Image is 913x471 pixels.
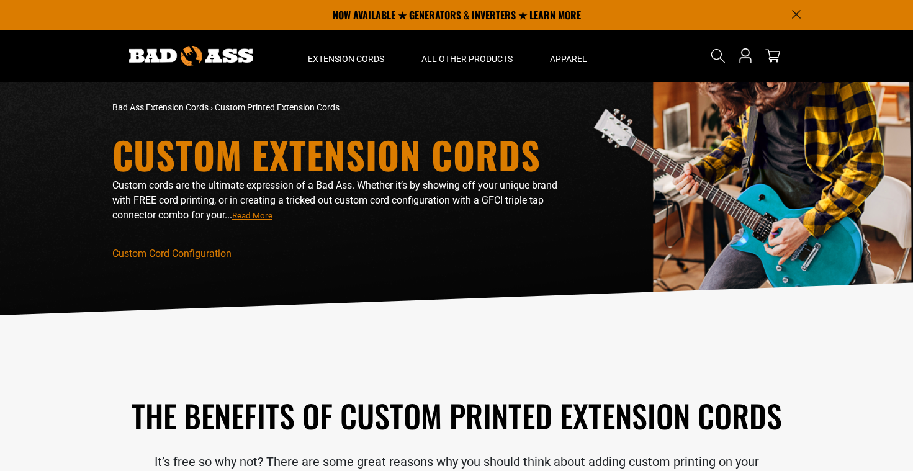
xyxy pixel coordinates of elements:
[308,53,384,65] span: Extension Cords
[112,101,565,114] nav: breadcrumbs
[112,178,565,223] p: Custom cords are the ultimate expression of a Bad Ass. Whether it’s by showing off your unique br...
[232,211,272,220] span: Read More
[531,30,606,82] summary: Apparel
[112,395,801,436] h2: The Benefits of Custom Printed Extension Cords
[112,248,232,259] a: Custom Cord Configuration
[112,102,209,112] a: Bad Ass Extension Cords
[215,102,340,112] span: Custom Printed Extension Cords
[289,30,403,82] summary: Extension Cords
[403,30,531,82] summary: All Other Products
[112,136,565,173] h1: Custom Extension Cords
[421,53,513,65] span: All Other Products
[129,46,253,66] img: Bad Ass Extension Cords
[550,53,587,65] span: Apparel
[708,46,728,66] summary: Search
[210,102,213,112] span: ›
